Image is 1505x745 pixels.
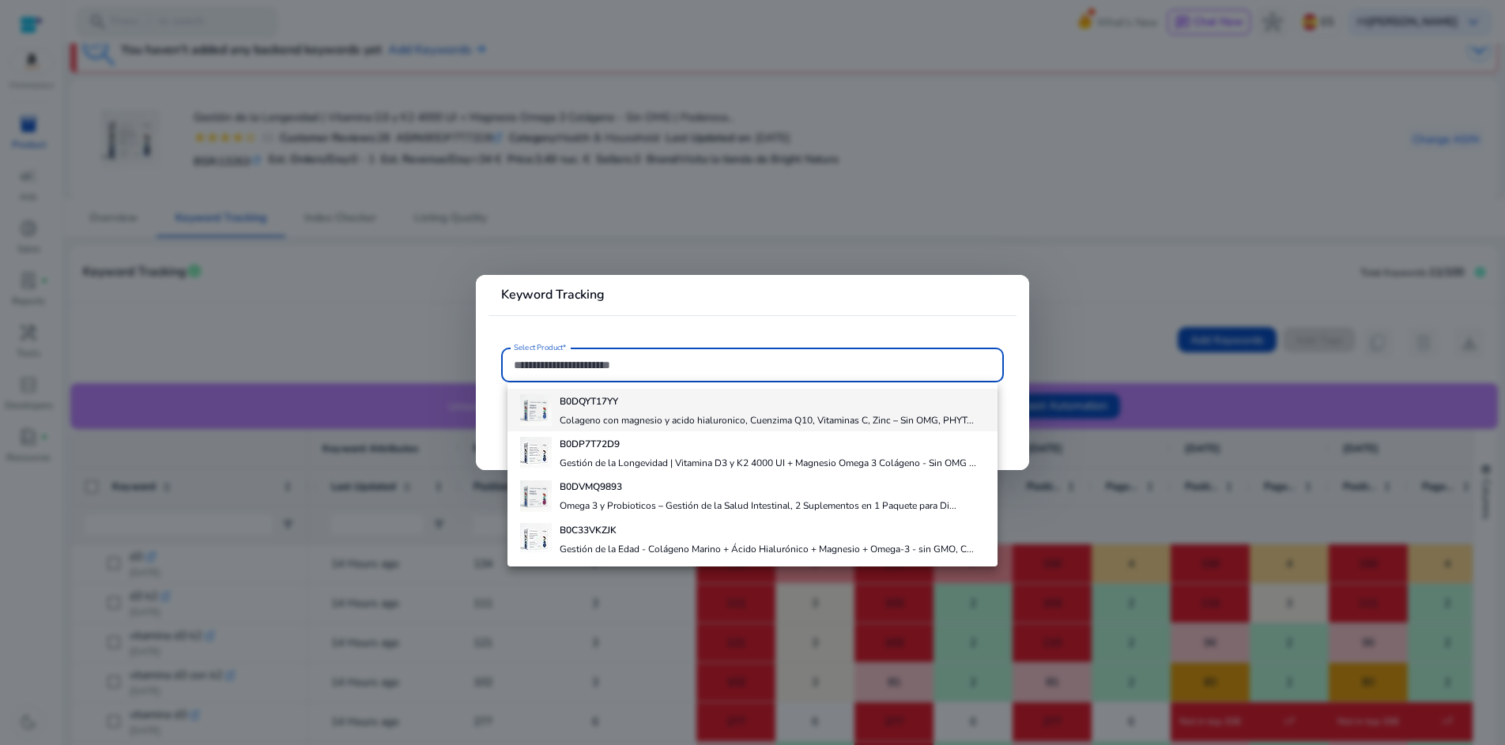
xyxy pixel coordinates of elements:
[520,523,552,555] img: 41mv6C7RCzL._AC_US40_.jpg
[560,480,622,493] b: B0DVMQ9893
[520,394,552,426] img: 714wZfLIWWL.jpg
[560,543,974,555] h4: Gestión de la Edad - Colágeno Marino + Ácido Hialurónico + Magnesio + Omega-3 - sin GMO, C...
[560,524,617,536] b: B0C33VKZJK
[560,395,618,408] b: B0DQYT17YY
[560,438,620,450] b: B0DP7T72D9
[560,457,976,469] h4: Gestión de la Longevidad | Vitamina D3 y K2 4000 UI + Magnesio Omega 3 Colágeno - Sin OMG ...
[520,437,552,468] img: 41aG-fLIkcL._AC_US40_.jpg
[560,499,956,512] h4: Omega 3 y Probioticos – Gestión de la Salud Intestinal, 2 Suplementos en 1 Paquete para Di...
[501,286,605,303] b: Keyword Tracking
[520,480,552,512] img: 71gF4IqqKCL.jpg
[560,414,974,427] h4: Colageno con magnesio y acido hialuronico, Cuenzima Q10, Vitaminas C, Zinc – Sin OMG, PHYT...
[514,342,567,353] mat-label: Select Product*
